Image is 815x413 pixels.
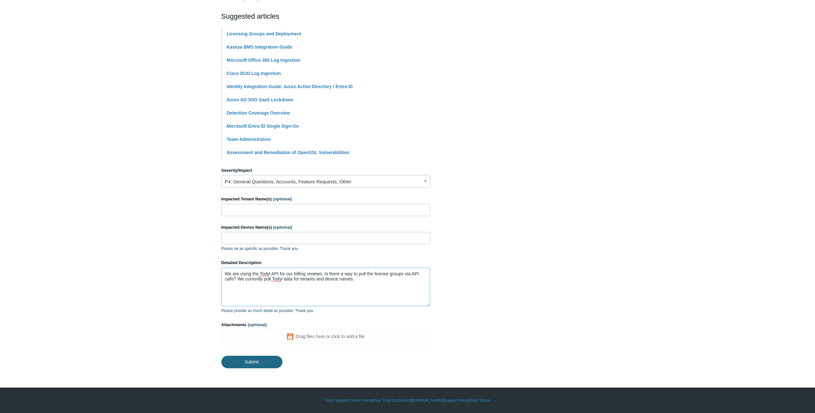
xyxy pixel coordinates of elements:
[221,308,430,314] p: Please provide as much detail as possible. Thank you.
[227,110,290,115] a: Detection Coverage Overview
[227,71,281,76] a: Cisco DUO Log Ingestion
[248,322,267,327] span: (optional)
[227,44,292,50] a: Kaseya BMS Integration Guide
[221,167,430,174] label: Severity/Impact
[273,225,292,230] span: (optional)
[373,398,411,403] a: Your Todyl Dashboard
[227,84,353,89] a: Identity Integration Guide: Azure Active Directory / Entra ID
[227,97,293,102] a: Azure AD SSO SaaS Lockdown
[227,31,301,36] a: Licensing Groups and Deployment
[221,398,594,403] div: | | | |
[221,322,430,328] label: Attachments
[221,260,430,266] label: Detailed Description
[221,356,282,368] input: Submit
[221,246,430,252] p: Please be as specific as possible. Thank you.
[325,398,372,403] a: Todyl Support Center Home
[221,224,430,231] label: Impacted Device Name(s)
[470,398,490,403] a: SGN Status
[221,175,430,188] a: P4: General Questions, Accounts, Feature Requests, Other
[221,196,430,202] label: Impacted Tenant Name(s)
[273,197,292,201] span: (optional)
[444,398,469,403] a: Support Policy
[412,398,443,403] a: [DOMAIN_NAME]
[227,58,300,63] a: Microsoft Office 365 Log Ingestion
[227,137,271,142] a: Team Administration
[227,150,350,155] a: Assessment and Remediation of OpenSSL Vulnerabilities
[221,11,430,22] h2: Suggested articles
[227,124,299,129] a: Microsoft Entra ID Single Sign-On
